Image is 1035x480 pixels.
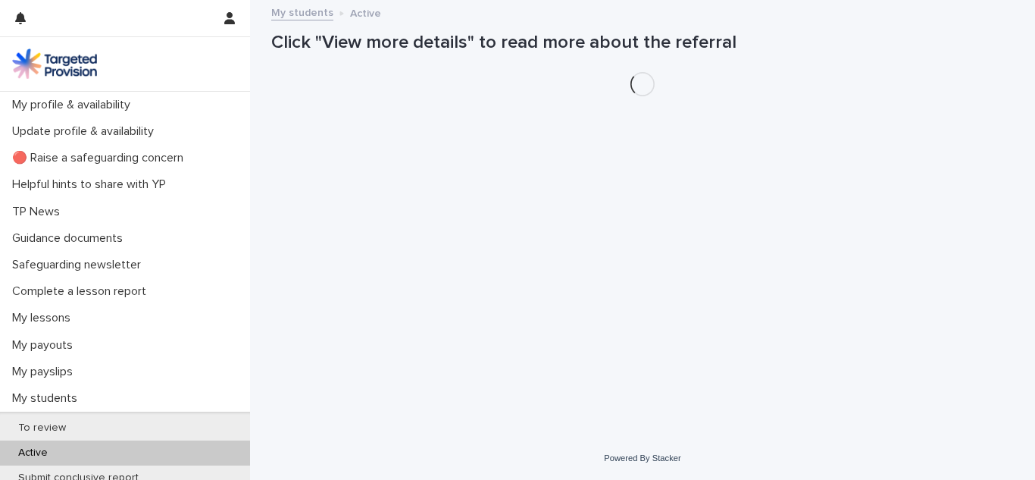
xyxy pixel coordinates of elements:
[6,365,85,379] p: My payslips
[6,422,78,435] p: To review
[6,177,178,192] p: Helpful hints to share with YP
[6,98,142,112] p: My profile & availability
[6,151,195,165] p: 🔴 Raise a safeguarding concern
[6,231,135,246] p: Guidance documents
[6,311,83,325] p: My lessons
[6,284,158,299] p: Complete a lesson report
[6,391,89,406] p: My students
[6,124,166,139] p: Update profile & availability
[271,3,333,20] a: My students
[6,447,60,460] p: Active
[6,258,153,272] p: Safeguarding newsletter
[12,49,97,79] img: M5nRWzHhSzIhMunXDL62
[604,453,680,463] a: Powered By Stacker
[6,338,85,353] p: My payouts
[271,32,1014,54] h1: Click "View more details" to read more about the referral
[6,205,72,219] p: TP News
[350,4,381,20] p: Active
